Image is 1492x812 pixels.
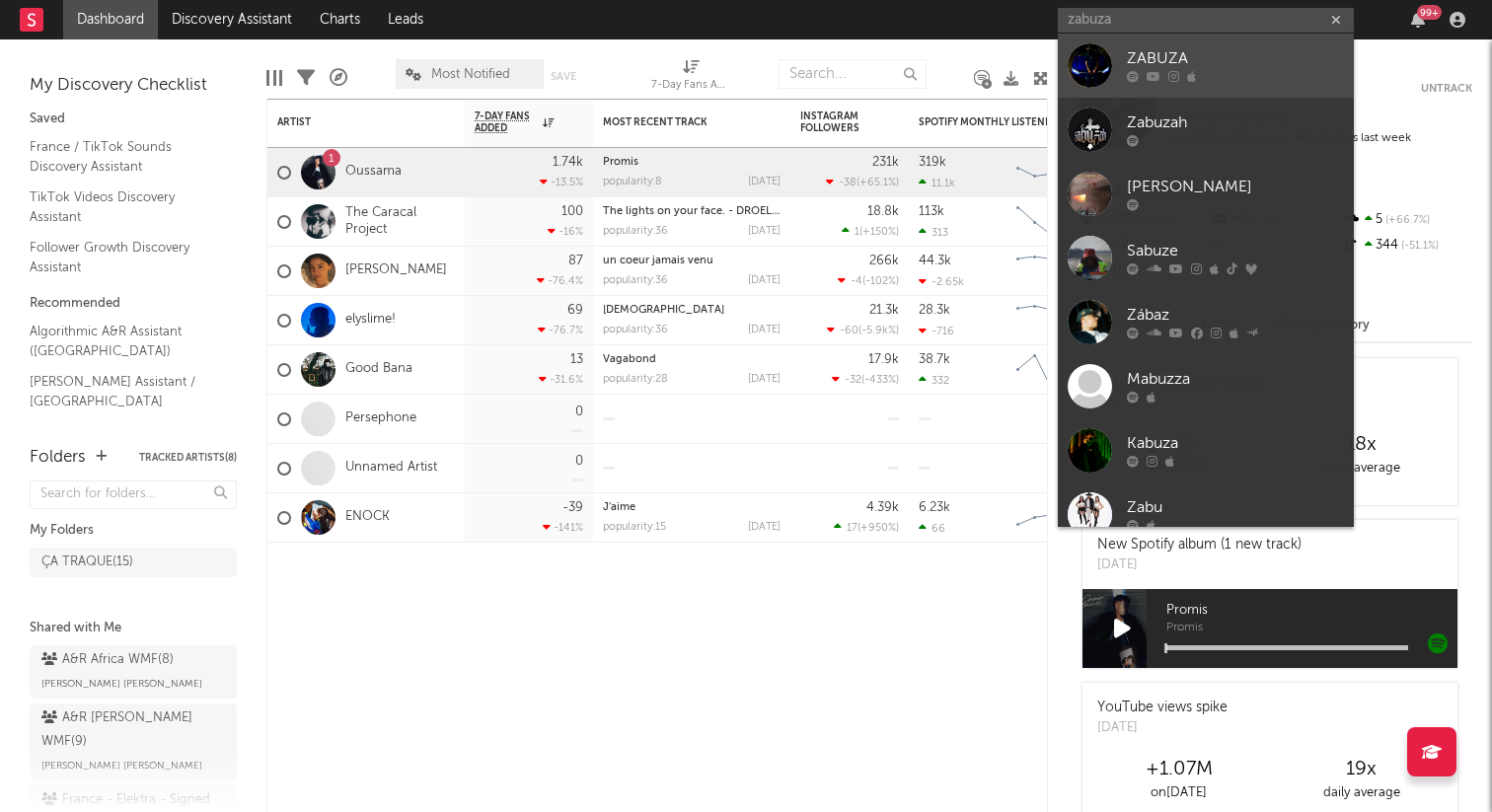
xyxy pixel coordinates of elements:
div: J'aime [603,502,781,513]
div: 332 [919,374,949,387]
div: Sabuze [1127,240,1344,263]
div: 87 [568,255,583,267]
span: Promis [1166,599,1457,623]
a: Persephone [345,410,416,427]
button: Save [551,71,576,82]
div: [DATE] [748,275,781,286]
div: A&R Africa WMF ( 8 ) [41,648,174,672]
div: Zábaz [1127,304,1344,328]
div: 99 + [1417,5,1442,20]
div: 19 x [1270,758,1453,781]
span: Most Notified [431,68,510,81]
div: ZABUZA [1127,47,1344,71]
div: 18 x [1270,433,1453,457]
button: 99+ [1411,12,1425,28]
div: 266k [869,255,899,267]
a: Mabuzza [1058,354,1354,418]
svg: Chart title [1007,197,1096,247]
div: -39 [562,501,583,514]
div: Mabuzza [1127,368,1344,392]
a: The lights on your face. - DROELOE Remix [603,206,821,217]
a: ZABUZA [1058,34,1354,98]
div: YouTube views spike [1097,698,1228,718]
div: 69 [567,304,583,317]
div: Promis [603,157,781,168]
div: 231k [872,156,899,169]
div: [DATE] [748,325,781,335]
div: Shared with Me [30,617,237,640]
span: Promis [1166,623,1457,634]
div: Spotify Monthly Listeners [919,116,1067,128]
div: ( ) [827,324,899,336]
a: TikTok Videos Discovery Assistant [30,186,217,227]
div: Folders [30,446,86,470]
a: The Caracal Project [345,205,455,239]
span: -60 [840,326,858,336]
a: ÇA TRAQUE(15) [30,548,237,577]
div: Saved [30,108,237,131]
div: popularity: 8 [603,177,662,187]
div: Most Recent Track [603,116,751,128]
span: [PERSON_NAME] [PERSON_NAME] [41,754,202,777]
div: 66 [919,522,945,535]
div: [DATE] [1097,555,1302,575]
a: Zabuzah [1058,98,1354,162]
svg: Chart title [1007,296,1096,345]
div: -76.7 % [538,324,583,336]
div: Zabu [1127,496,1344,520]
div: 11.1k [919,177,955,189]
span: +65.1 % [859,178,896,188]
span: -32 [845,375,861,386]
div: ( ) [834,521,899,534]
div: 319k [919,156,946,169]
a: Oussama [345,164,402,181]
div: The lights on your face. - DROELOE Remix [603,206,781,217]
div: popularity: 36 [603,275,668,286]
a: [PERSON_NAME] [1058,162,1354,226]
div: Filters [297,49,315,107]
div: 0 [575,455,583,468]
div: Recommended [30,292,237,316]
span: -5.9k % [861,326,896,336]
div: ( ) [826,176,899,188]
a: ENOCK [345,509,390,526]
div: 5 [1341,207,1472,233]
div: [DATE] [748,374,781,385]
div: -16 % [548,225,583,238]
div: popularity: 36 [603,325,668,335]
div: Zabuzah [1127,111,1344,135]
input: Search for artists [1058,8,1354,33]
div: [PERSON_NAME] [1127,176,1344,199]
a: Sabuze [1058,226,1354,290]
div: -76.4 % [537,274,583,287]
div: -716 [919,325,954,337]
a: Algorithmic A&R Assistant ([GEOGRAPHIC_DATA]) [30,321,217,361]
span: -433 % [864,375,896,386]
div: on [DATE] [1087,781,1270,805]
div: popularity: 28 [603,374,668,385]
a: elyslime! [345,312,396,329]
div: [DATE] [1097,718,1228,738]
a: France / TikTok Sounds Discovery Assistant [30,136,217,177]
a: Good Bana [345,361,412,378]
span: -4 [851,276,862,287]
div: New Spotify album (1 new track) [1097,535,1302,555]
div: -2.65k [919,275,964,288]
div: 0 [575,406,583,418]
div: popularity: 36 [603,226,668,237]
div: +1.07M [1087,758,1270,781]
div: My Discovery Checklist [30,74,237,98]
div: 17.9k [868,353,899,366]
svg: Chart title [1007,247,1096,296]
span: [PERSON_NAME] [PERSON_NAME] [41,672,202,696]
a: A&R [PERSON_NAME] WMF(9)[PERSON_NAME] [PERSON_NAME] [30,703,237,780]
div: 7-Day Fans Added (7-Day Fans Added) [651,49,730,107]
div: A&R Pipeline [330,49,347,107]
a: Kabuza [1058,418,1354,482]
a: Zábaz [1058,290,1354,354]
a: Unnamed Artist [345,460,437,477]
span: 17 [847,523,858,534]
div: 7-Day Fans Added (7-Day Fans Added) [651,74,730,98]
div: daily average [1270,457,1453,480]
div: 38.7k [919,353,950,366]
